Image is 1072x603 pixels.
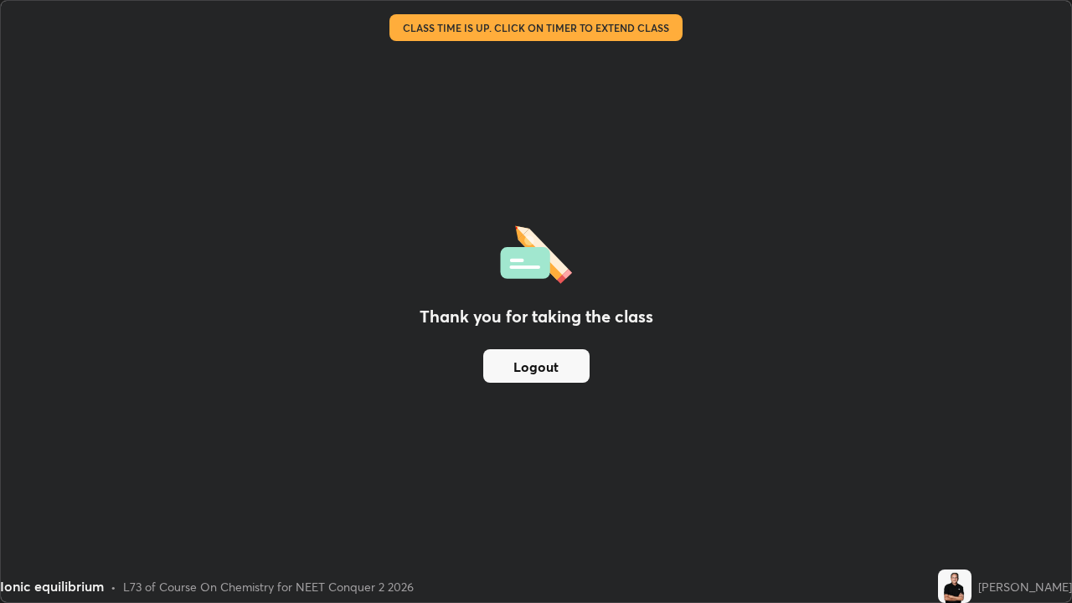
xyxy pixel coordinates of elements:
[123,578,414,595] div: L73 of Course On Chemistry for NEET Conquer 2 2026
[500,220,572,284] img: offlineFeedback.1438e8b3.svg
[483,349,590,383] button: Logout
[420,304,653,329] h2: Thank you for taking the class
[111,578,116,595] div: •
[978,578,1072,595] div: [PERSON_NAME]
[938,569,971,603] img: 2c04e07248054165bfcb56ba4edbdeb8.jpg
